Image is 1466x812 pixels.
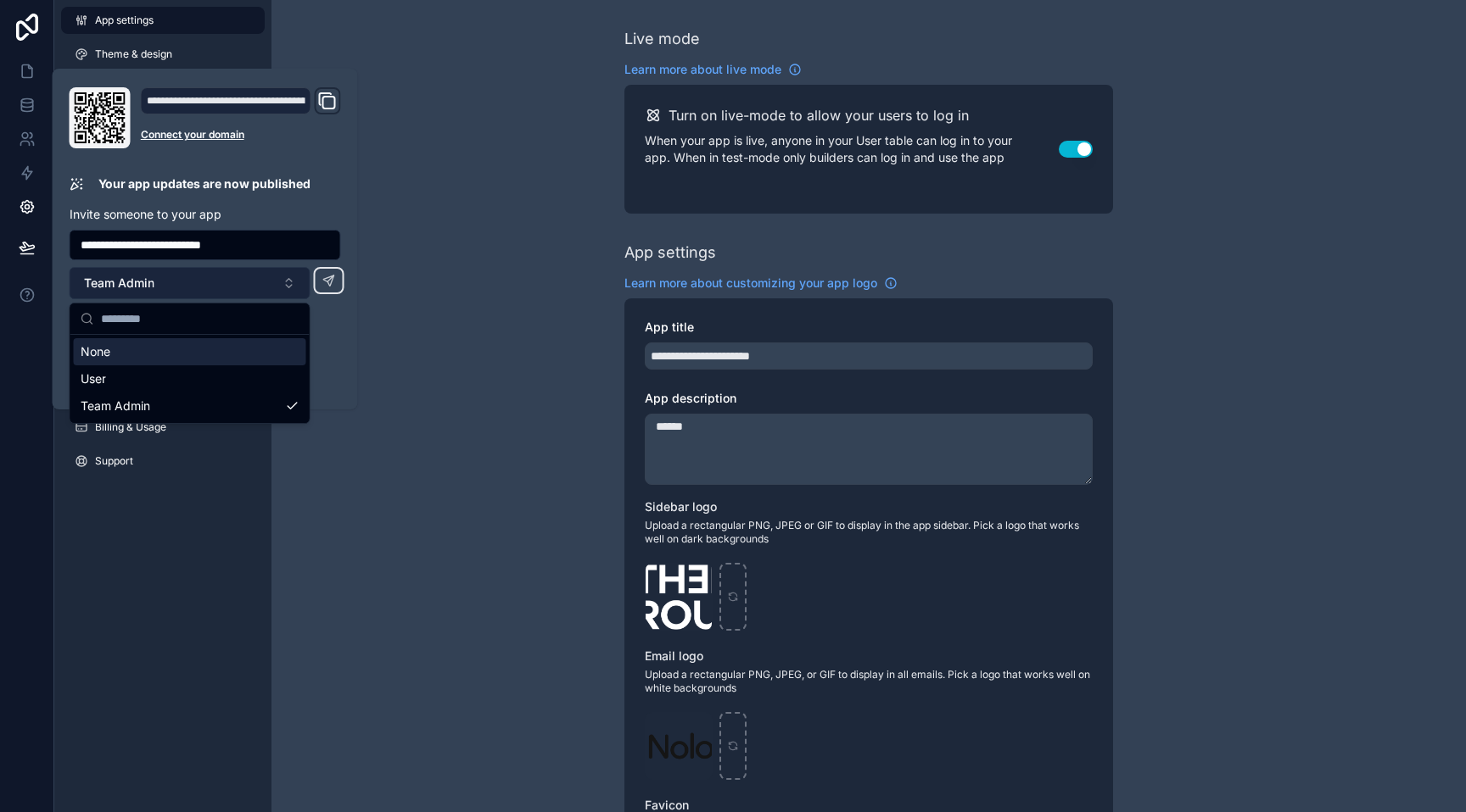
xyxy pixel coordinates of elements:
[81,370,106,387] span: User
[70,335,310,423] div: Suggestions
[141,128,341,142] a: Connect your domain
[624,61,781,78] span: Learn more about live mode
[98,175,311,192] p: Your app updates are now published
[95,14,154,27] span: App settings
[624,275,898,292] a: Learn more about customizing your app logo
[70,206,341,223] p: Invite someone to your app
[95,454,133,468] span: Support
[645,519,1093,546] span: Upload a rectangular PNG, JPEG or GIF to display in the app sidebar. Pick a logo that works well ...
[95,420,166,434] span: Billing & Usage
[84,275,154,292] span: Team Admin
[645,132,1059,166] p: When your app is live, anyone in your User table can log in to your app. When in test-mode only b...
[624,275,877,292] span: Learn more about customizing your app logo
[645,648,703,663] span: Email logo
[645,668,1093,695] span: Upload a rectangular PNG, JPEG, or GIF to display in all emails. Pick a logo that works well on w...
[645,798,689,812] span: Favicon
[645,391,736,405] span: App description
[645,320,694,334] span: App title
[624,241,716,264] div: App settings
[61,7,265,34] a: App settings
[70,267,311,299] button: Select Button
[624,27,700,51] div: Live mode
[74,338,306,365] div: None
[141,87,341,148] div: Domain and Custom Link
[624,61,802,78] a: Learn more about live mode
[81,398,150,414] span: Team Admin
[61,414,265,441] a: Billing & Usage
[61,448,265,475] a: Support
[669,105,969,125] h2: Turn on live-mode to allow your users to log in
[95,47,172,61] span: Theme & design
[61,41,265,68] a: Theme & design
[645,499,717,514] span: Sidebar logo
